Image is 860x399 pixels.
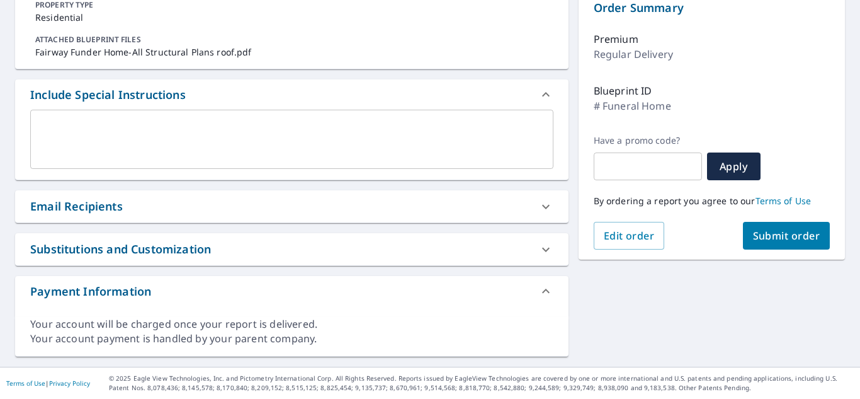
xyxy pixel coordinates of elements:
[707,153,761,180] button: Apply
[594,222,665,250] button: Edit order
[6,379,45,388] a: Terms of Use
[109,374,854,393] p: © 2025 Eagle View Technologies, Inc. and Pictometry International Corp. All Rights Reserved. Repo...
[30,332,553,346] div: Your account payment is handled by your parent company.
[594,83,652,98] p: Blueprint ID
[15,233,569,265] div: Substitutions and Customization
[604,229,655,243] span: Edit order
[35,34,548,45] p: ATTACHED BLUEPRINT FILES
[6,379,90,387] p: |
[30,86,186,103] div: Include Special Instructions
[35,11,548,24] p: Residential
[753,229,820,243] span: Submit order
[15,276,569,306] div: Payment Information
[30,241,211,258] div: Substitutions and Customization
[594,195,830,207] p: By ordering a report you agree to our
[743,222,830,250] button: Submit order
[594,47,673,62] p: Regular Delivery
[49,379,90,388] a: Privacy Policy
[15,79,569,110] div: Include Special Instructions
[30,198,123,215] div: Email Recipients
[35,45,548,59] p: Fairway Funder Home-All Structural Plans roof.pdf
[717,159,750,173] span: Apply
[15,190,569,223] div: Email Recipients
[30,317,553,332] div: Your account will be charged once your report is delivered.
[594,32,638,47] p: Premium
[30,283,151,300] div: Payment Information
[755,195,812,207] a: Terms of Use
[594,135,702,146] label: Have a promo code?
[594,98,671,113] p: # Funeral Home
